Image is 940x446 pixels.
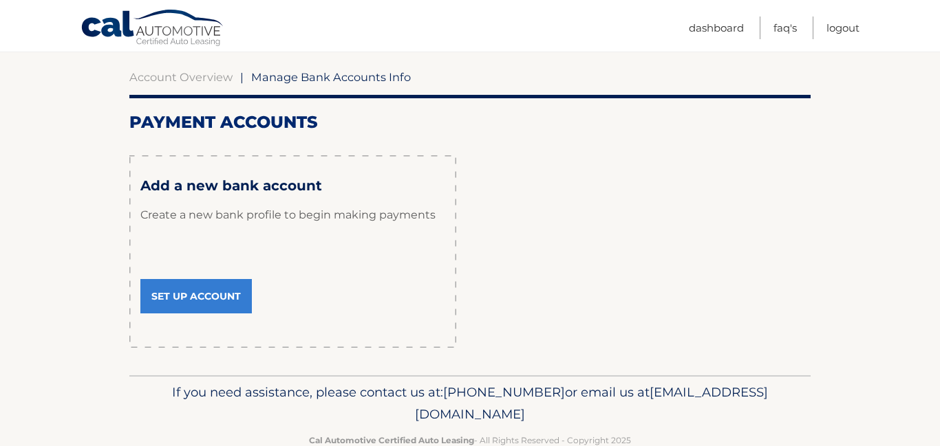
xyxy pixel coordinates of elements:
strong: Cal Automotive Certified Auto Leasing [309,435,474,445]
a: Dashboard [689,16,744,39]
a: Set Up Account [140,279,252,313]
p: If you need assistance, please contact us at: or email us at [138,381,802,425]
span: [PHONE_NUMBER] [443,384,565,400]
p: Create a new bank profile to begin making payments [140,194,445,236]
h2: Payment Accounts [129,112,811,133]
a: Cal Automotive [81,9,225,49]
span: | [240,70,244,84]
a: FAQ's [773,16,797,39]
a: Account Overview [129,70,233,84]
h3: Add a new bank account [140,177,445,194]
span: Manage Bank Accounts Info [251,70,411,84]
span: [EMAIL_ADDRESS][DOMAIN_NAME] [415,384,768,422]
a: Logout [826,16,859,39]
